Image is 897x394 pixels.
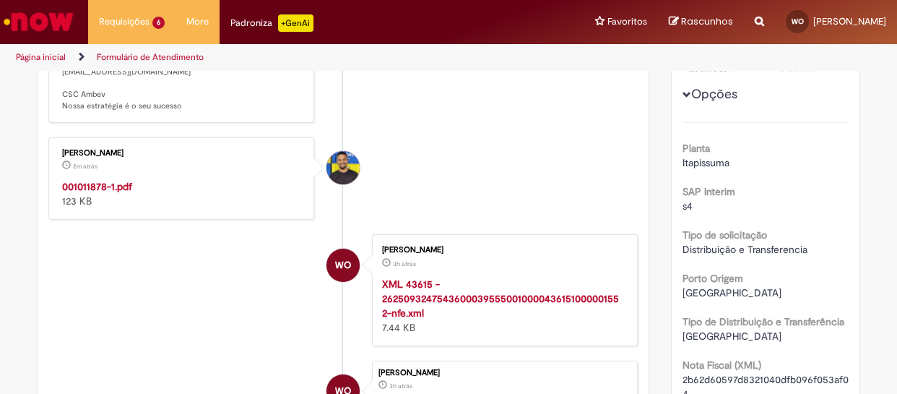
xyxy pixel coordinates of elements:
[393,260,416,268] time: 28/09/2025 13:30:31
[682,272,743,285] b: Porto Origem
[278,14,313,32] p: +GenAi
[335,248,351,283] span: WO
[73,162,97,171] span: 2m atrás
[326,249,360,282] div: Walter Oliveira
[682,359,761,372] b: Nota Fiscal (XML)
[11,44,587,71] ul: Trilhas de página
[99,14,149,29] span: Requisições
[230,14,313,32] div: Padroniza
[393,260,416,268] span: 3h atrás
[186,14,209,29] span: More
[607,14,647,29] span: Favoritos
[682,330,781,343] span: [GEOGRAPHIC_DATA]
[62,179,303,208] div: 123 KB
[382,278,619,320] a: XML 43615 - 26250932475436000395550010000436151000001552-nfe.xml
[682,315,844,328] b: Tipo de Distribuição e Transferência
[682,243,807,256] span: Distribuição e Transferencia
[73,162,97,171] time: 28/09/2025 16:13:29
[669,15,733,29] a: Rascunhos
[382,246,623,254] div: [PERSON_NAME]
[682,185,735,198] b: SAP Interim
[16,51,66,63] a: Página inicial
[813,15,886,27] span: [PERSON_NAME]
[62,149,303,158] div: [PERSON_NAME]
[97,51,204,63] a: Formulário de Atendimento
[326,151,360,184] div: André Junior
[378,369,630,377] div: [PERSON_NAME]
[1,7,76,36] img: ServiceNow
[152,17,165,29] span: 6
[682,156,729,169] span: Itapissuma
[682,142,710,155] b: Planta
[792,17,804,26] span: WO
[389,382,412,390] time: 28/09/2025 13:34:38
[62,180,132,193] a: 001011878-1.pdf
[681,14,733,28] span: Rascunhos
[389,382,412,390] span: 3h atrás
[382,277,623,335] div: 7.44 KB
[682,228,767,241] b: Tipo de solicitação
[682,200,693,213] span: s4
[682,286,781,299] span: [GEOGRAPHIC_DATA]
